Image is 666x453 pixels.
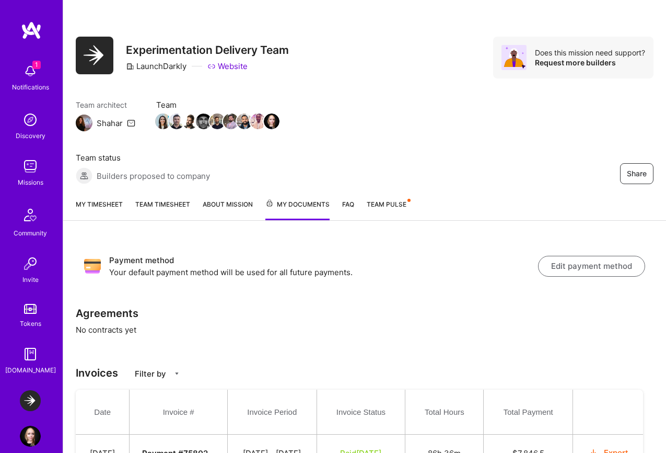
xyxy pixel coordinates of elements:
div: Request more builders [535,58,645,67]
a: Team Member Avatar [170,112,183,130]
img: Team Architect [76,115,92,131]
img: LaunchDarkly: Experimentation Delivery Team [20,390,41,411]
img: Team Member Avatar [155,114,171,129]
a: My timesheet [76,199,123,220]
img: Team Member Avatar [250,114,266,129]
img: logo [21,21,42,40]
div: Missions [18,177,43,188]
span: Share [627,168,647,179]
div: Shahar [97,118,123,129]
img: Team Member Avatar [209,114,225,129]
span: Team [156,99,278,110]
th: Total Payment [484,390,573,435]
div: LaunchDarkly [126,61,186,72]
a: Website [207,61,248,72]
a: Team Member Avatar [156,112,170,130]
a: Team Member Avatar [238,112,251,130]
span: 1 [32,61,41,69]
span: Team Pulse [367,200,406,208]
img: Team Member Avatar [223,114,239,129]
img: discovery [20,109,41,130]
th: Total Hours [405,390,484,435]
img: Avatar [501,45,527,70]
img: Payment method [84,258,101,275]
button: Share [620,163,653,184]
span: Team status [76,152,210,163]
img: Community [18,202,43,228]
a: LaunchDarkly: Experimentation Delivery Team [17,390,43,411]
div: Notifications [12,82,49,93]
i: icon Mail [127,119,135,127]
a: Team Member Avatar [211,112,224,130]
th: Invoice Period [227,390,317,435]
h3: Payment method [109,254,538,267]
img: Team Member Avatar [196,114,212,129]
img: Company Logo [76,37,113,74]
a: Team Member Avatar [197,112,211,130]
img: Invite [20,253,41,274]
img: User Avatar [20,426,41,447]
i: icon CompanyGray [126,62,134,71]
img: Team Member Avatar [182,114,198,129]
a: Team timesheet [135,199,190,220]
div: Community [14,228,47,239]
img: guide book [20,344,41,365]
div: [DOMAIN_NAME] [5,365,56,376]
a: Team Pulse [367,199,410,220]
img: tokens [24,304,37,314]
div: Invite [22,274,39,285]
th: Date [76,390,130,435]
span: Team architect [76,99,135,110]
a: Team Member Avatar [265,112,278,130]
div: Tokens [20,318,41,329]
a: Team Member Avatar [183,112,197,130]
th: Invoice # [130,390,228,435]
img: Team Member Avatar [237,114,252,129]
i: icon CaretDown [173,370,180,377]
span: My Documents [265,199,330,210]
div: Discovery [16,130,45,141]
a: Team Member Avatar [224,112,238,130]
h3: Experimentation Delivery Team [126,43,289,56]
a: About Mission [203,199,253,220]
h3: Agreements [76,307,653,320]
a: My Documents [265,199,330,220]
button: Edit payment method [538,256,645,277]
th: Invoice Status [317,390,405,435]
h3: Invoices [76,367,653,379]
img: Team Member Avatar [169,114,184,129]
a: FAQ [342,199,354,220]
p: Filter by [135,368,166,379]
img: Team Member Avatar [264,114,279,129]
img: teamwork [20,156,41,177]
div: Does this mission need support? [535,48,645,58]
span: Builders proposed to company [97,171,210,182]
p: Your default payment method will be used for all future payments. [109,267,538,278]
a: User Avatar [17,426,43,447]
img: Builders proposed to company [76,167,92,184]
a: Team Member Avatar [251,112,265,130]
img: bell [20,61,41,82]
